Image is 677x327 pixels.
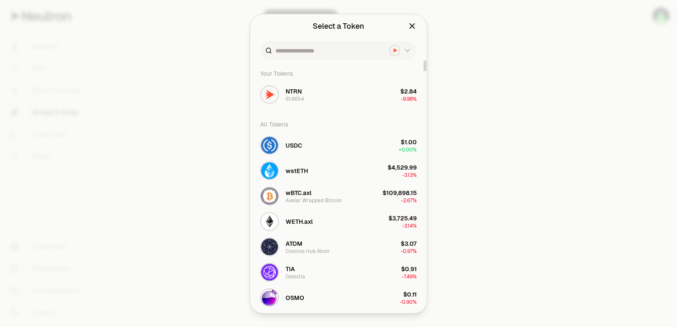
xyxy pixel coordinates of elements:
[286,264,295,273] span: TIA
[407,20,417,32] button: Close
[261,187,278,204] img: wBTC.axl Logo
[399,146,417,153] span: + 0.00%
[401,264,417,273] div: $0.91
[255,234,422,259] button: ATOM LogoATOMCosmos Hub Atom$3.07-0.97%
[313,20,364,32] div: Select a Token
[401,95,417,102] span: -9.98%
[391,47,399,55] img: Neutron Logo
[261,289,278,306] img: OSMO Logo
[261,213,278,230] img: WETH.axl Logo
[261,86,278,103] img: NTRN Logo
[286,166,308,175] span: wstETH
[390,45,412,55] button: Neutron LogoNeutron Logo
[286,87,302,95] span: NTRN
[402,171,417,178] span: -3.13%
[255,209,422,234] button: WETH.axl LogoWETH.axl$3,725.49-3.14%
[401,239,417,247] div: $3.07
[402,273,417,280] span: -7.49%
[255,82,422,107] button: NTRN LogoNTRN61.6654$2.84-9.98%
[383,188,417,197] div: $109,898.15
[403,290,417,298] div: $0.11
[255,183,422,209] button: wBTC.axl LogowBTC.axlAxelar Wrapped Bitcoin$109,898.15-2.67%
[255,115,422,132] div: All Tokens
[286,239,303,247] span: ATOM
[255,132,422,158] button: USDC LogoUSDC$1.00+0.00%
[286,273,305,280] div: Celestia
[286,141,302,149] span: USDC
[400,298,417,305] span: -0.90%
[286,217,313,225] span: WETH.axl
[286,188,311,197] span: wBTC.axl
[255,285,422,310] button: OSMO LogoOSMO$0.11-0.90%
[400,87,417,95] div: $2.84
[286,293,304,302] span: OSMO
[255,259,422,285] button: TIA LogoTIACelestia$0.91-7.49%
[261,264,278,280] img: TIA Logo
[401,137,417,146] div: $1.00
[255,158,422,183] button: wstETH LogowstETH$4,529.99-3.13%
[255,65,422,82] div: Your Tokens
[388,214,417,222] div: $3,725.49
[261,238,278,255] img: ATOM Logo
[261,162,278,179] img: wstETH Logo
[286,247,330,254] div: Cosmos Hub Atom
[401,247,417,254] span: -0.97%
[402,222,417,229] span: -3.14%
[388,163,417,171] div: $4,529.99
[286,95,304,102] div: 61.6654
[401,197,417,203] span: -2.67%
[286,197,342,203] div: Axelar Wrapped Bitcoin
[261,137,278,154] img: USDC Logo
